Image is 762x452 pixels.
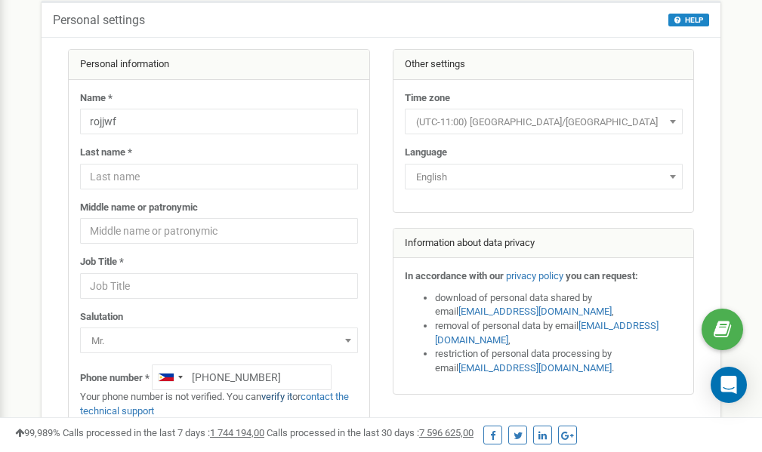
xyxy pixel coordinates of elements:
[80,390,358,418] p: Your phone number is not verified. You can or
[435,320,659,346] a: [EMAIL_ADDRESS][DOMAIN_NAME]
[53,14,145,27] h5: Personal settings
[15,427,60,438] span: 99,989%
[405,91,450,106] label: Time zone
[711,367,747,403] div: Open Intercom Messenger
[458,362,612,374] a: [EMAIL_ADDRESS][DOMAIN_NAME]
[435,347,683,375] li: restriction of personal data processing by email .
[261,391,292,402] a: verify it
[80,327,358,353] span: Mr.
[435,291,683,319] li: download of personal data shared by email ,
[566,270,638,281] strong: you can request:
[80,310,123,324] label: Salutation
[435,319,683,347] li: removal of personal data by email ,
[506,270,563,281] a: privacy policy
[85,331,353,352] span: Mr.
[80,146,132,160] label: Last name *
[153,365,187,389] div: Telephone country code
[210,427,264,438] u: 1 744 194,00
[393,50,694,80] div: Other settings
[405,146,447,160] label: Language
[80,218,358,244] input: Middle name or patronymic
[80,391,349,417] a: contact the technical support
[405,109,683,134] span: (UTC-11:00) Pacific/Midway
[405,164,683,189] span: English
[405,270,504,281] strong: In accordance with our
[410,112,677,133] span: (UTC-11:00) Pacific/Midway
[80,255,124,269] label: Job Title *
[668,14,709,26] button: HELP
[410,167,677,188] span: English
[419,427,474,438] u: 7 596 625,00
[458,306,612,317] a: [EMAIL_ADDRESS][DOMAIN_NAME]
[80,371,150,386] label: Phone number *
[63,427,264,438] span: Calls processed in the last 7 days :
[152,364,332,390] input: +1-800-555-55-55
[80,273,358,299] input: Job Title
[69,50,369,80] div: Personal information
[80,109,358,134] input: Name
[267,427,474,438] span: Calls processed in the last 30 days :
[393,229,694,259] div: Information about data privacy
[80,201,198,215] label: Middle name or patronymic
[80,164,358,189] input: Last name
[80,91,113,106] label: Name *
